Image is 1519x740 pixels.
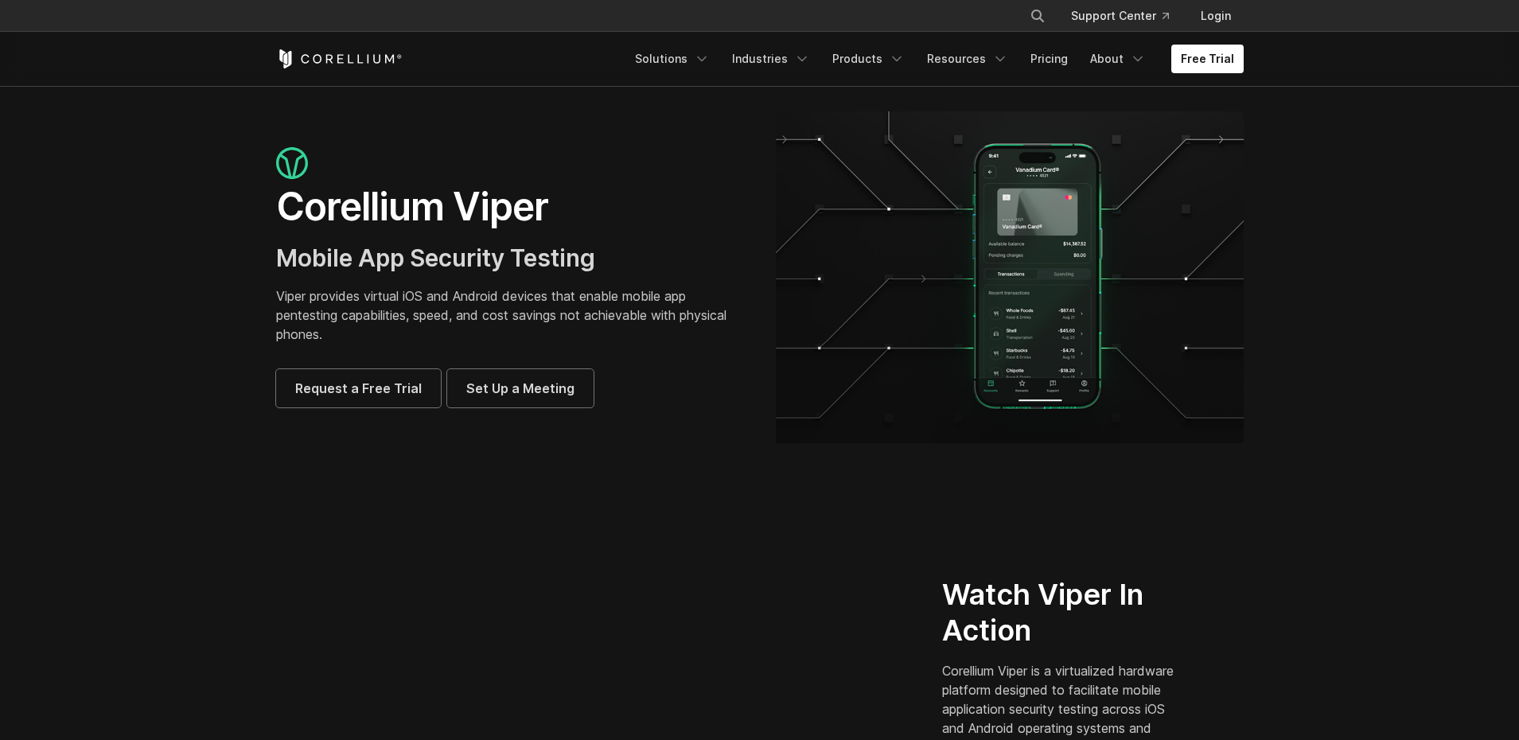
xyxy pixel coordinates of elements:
[823,45,914,73] a: Products
[295,379,422,398] span: Request a Free Trial
[1058,2,1182,30] a: Support Center
[1081,45,1155,73] a: About
[1021,45,1077,73] a: Pricing
[447,369,594,407] a: Set Up a Meeting
[1188,2,1244,30] a: Login
[1023,2,1052,30] button: Search
[276,243,595,272] span: Mobile App Security Testing
[276,147,308,180] img: viper_icon_large
[942,577,1183,648] h2: Watch Viper In Action
[917,45,1018,73] a: Resources
[625,45,719,73] a: Solutions
[625,45,1244,73] div: Navigation Menu
[276,183,744,231] h1: Corellium Viper
[276,49,403,68] a: Corellium Home
[466,379,574,398] span: Set Up a Meeting
[276,286,744,344] p: Viper provides virtual iOS and Android devices that enable mobile app pentesting capabilities, sp...
[776,111,1244,443] img: viper_hero
[722,45,820,73] a: Industries
[1171,45,1244,73] a: Free Trial
[276,369,441,407] a: Request a Free Trial
[1011,2,1244,30] div: Navigation Menu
